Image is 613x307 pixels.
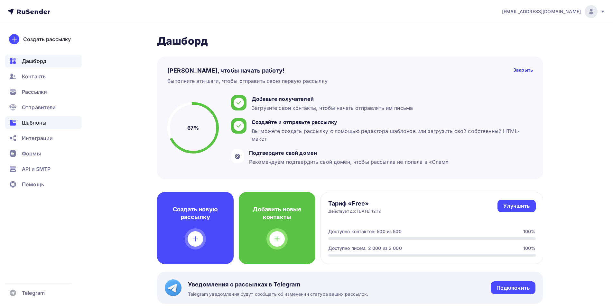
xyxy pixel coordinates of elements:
a: Контакты [5,70,82,83]
div: Подтвердите свой домен [249,149,449,157]
span: Помощь [22,180,44,188]
span: API и SMTP [22,165,51,173]
span: Уведомления о рассылках в Telegram [188,281,368,288]
h5: 67% [187,124,199,132]
div: 100% [523,228,536,235]
span: [EMAIL_ADDRESS][DOMAIN_NAME] [502,8,581,15]
a: Дашборд [5,55,82,67]
h4: Добавить новые контакты [249,206,305,221]
span: Формы [22,150,41,157]
div: Закрыть [513,67,533,75]
div: Улучшить [503,202,530,210]
h2: Дашборд [157,35,543,48]
span: Контакты [22,73,47,80]
div: Действует до: [DATE] 12:12 [328,209,381,214]
span: Интеграции [22,134,53,142]
a: Шаблоны [5,116,82,129]
span: Рассылки [22,88,47,96]
h4: Создать новую рассылку [167,206,223,221]
a: Рассылки [5,85,82,98]
a: Отправители [5,101,82,114]
h4: [PERSON_NAME], чтобы начать работу! [167,67,284,75]
span: Шаблоны [22,119,46,127]
div: 100% [523,245,536,251]
div: Рекомендуем подтвердить свой домен, чтобы рассылка не попала в «Спам» [249,158,449,166]
div: Создайте и отправьте рассылку [252,118,530,126]
div: Доступно контактов: 500 из 500 [328,228,402,235]
h4: Тариф «Free» [328,200,381,207]
div: Загрузите свои контакты, чтобы начать отправлять им письма [252,104,413,112]
div: Выполните эти шаги, чтобы отправить свою первую рассылку [167,77,328,85]
span: Telegram [22,289,45,297]
span: Дашборд [22,57,46,65]
span: Отправители [22,103,56,111]
div: Вы можете создать рассылку с помощью редактора шаблонов или загрузить свой собственный HTML-макет [252,127,530,143]
a: [EMAIL_ADDRESS][DOMAIN_NAME] [502,5,605,18]
div: Доступно писем: 2 000 из 2 000 [328,245,402,251]
div: Подключить [497,284,530,292]
span: Telegram уведомления будут сообщать об изменении статуса ваших рассылок. [188,291,368,297]
div: Добавьте получателей [252,95,413,103]
div: Создать рассылку [23,35,71,43]
a: Формы [5,147,82,160]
